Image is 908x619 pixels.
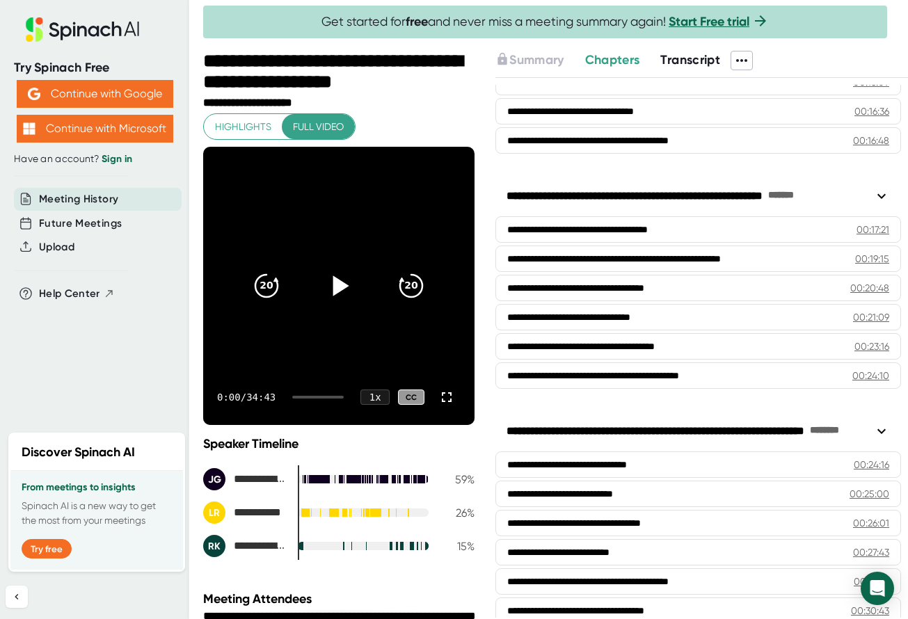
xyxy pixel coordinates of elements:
[509,52,564,67] span: Summary
[215,118,271,136] span: Highlights
[495,51,584,70] div: Upgrade to access
[321,14,769,30] span: Get started for and never miss a meeting summary again!
[853,310,889,324] div: 00:21:09
[39,286,115,302] button: Help Center
[203,535,287,557] div: Rebecca Kanov
[6,586,28,608] button: Collapse sidebar
[293,118,344,136] span: Full video
[203,535,225,557] div: RK
[203,468,287,490] div: Jenna Griffin
[17,115,173,143] button: Continue with Microsoft
[39,191,118,207] button: Meeting History
[203,468,225,490] div: JG
[854,458,889,472] div: 00:24:16
[440,506,475,520] div: 26 %
[495,51,564,70] button: Summary
[22,443,135,462] h2: Discover Spinach AI
[585,51,640,70] button: Chapters
[440,473,475,486] div: 59 %
[39,216,122,232] button: Future Meetings
[585,52,640,67] span: Chapters
[39,239,74,255] button: Upload
[440,540,475,553] div: 15 %
[852,369,889,383] div: 00:24:10
[854,104,889,118] div: 00:16:36
[660,51,720,70] button: Transcript
[850,487,889,501] div: 00:25:00
[669,14,749,29] a: Start Free trial
[660,52,720,67] span: Transcript
[854,574,889,588] div: 00:29:41
[861,572,894,605] div: Open Intercom Messenger
[203,591,478,606] div: Meeting Attendees
[398,389,424,405] div: CC
[854,339,889,353] div: 00:23:16
[406,14,428,29] b: free
[203,501,225,524] div: LR
[360,389,390,405] div: 1 x
[22,482,172,493] h3: From meetings to insights
[853,516,889,530] div: 00:26:01
[204,114,282,140] button: Highlights
[14,60,175,76] div: Try Spinach Free
[217,392,276,403] div: 0:00 / 34:43
[203,501,287,524] div: Leigh Rowan
[203,436,475,451] div: Speaker Timeline
[282,114,355,140] button: Full video
[857,223,889,236] div: 00:17:21
[850,281,889,295] div: 00:20:48
[853,134,889,147] div: 00:16:48
[39,286,100,302] span: Help Center
[17,80,173,108] button: Continue with Google
[855,252,889,266] div: 00:19:15
[102,153,132,165] a: Sign in
[22,499,172,528] p: Spinach AI is a new way to get the most from your meetings
[22,539,72,558] button: Try free
[853,545,889,559] div: 00:27:43
[14,153,175,166] div: Have an account?
[851,604,889,618] div: 00:30:43
[28,88,40,100] img: Aehbyd4JwY73AAAAAElFTkSuQmCC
